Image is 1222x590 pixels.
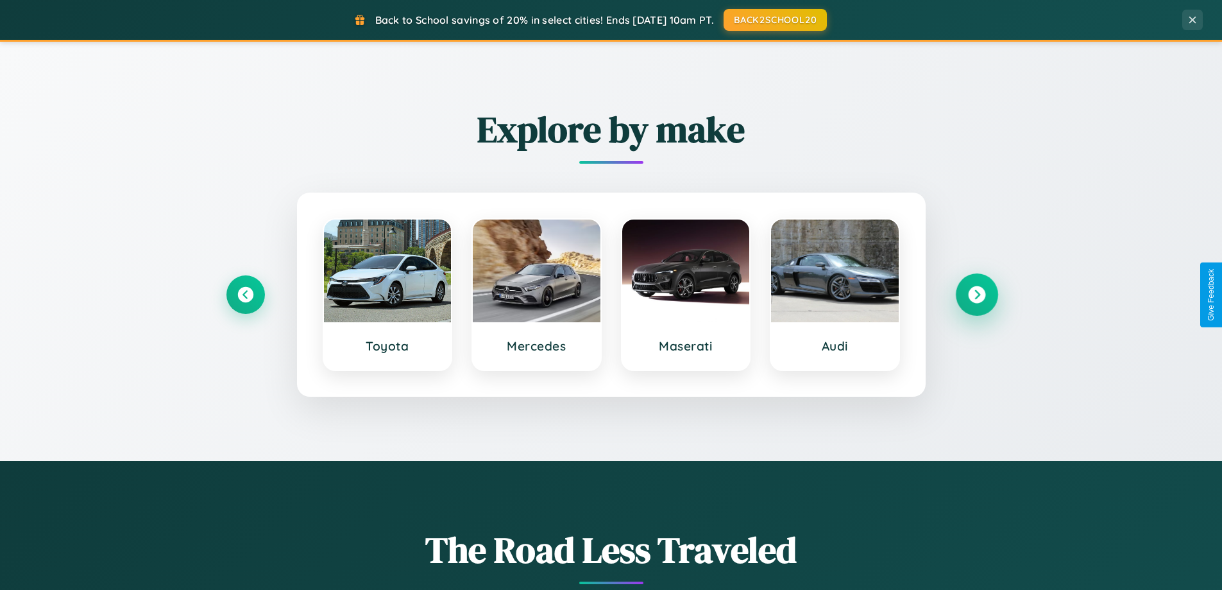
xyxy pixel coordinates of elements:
[724,9,827,31] button: BACK2SCHOOL20
[375,13,714,26] span: Back to School savings of 20% in select cities! Ends [DATE] 10am PT.
[337,338,439,354] h3: Toyota
[226,105,996,154] h2: Explore by make
[1207,269,1216,321] div: Give Feedback
[226,525,996,575] h1: The Road Less Traveled
[635,338,737,354] h3: Maserati
[486,338,588,354] h3: Mercedes
[784,338,886,354] h3: Audi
